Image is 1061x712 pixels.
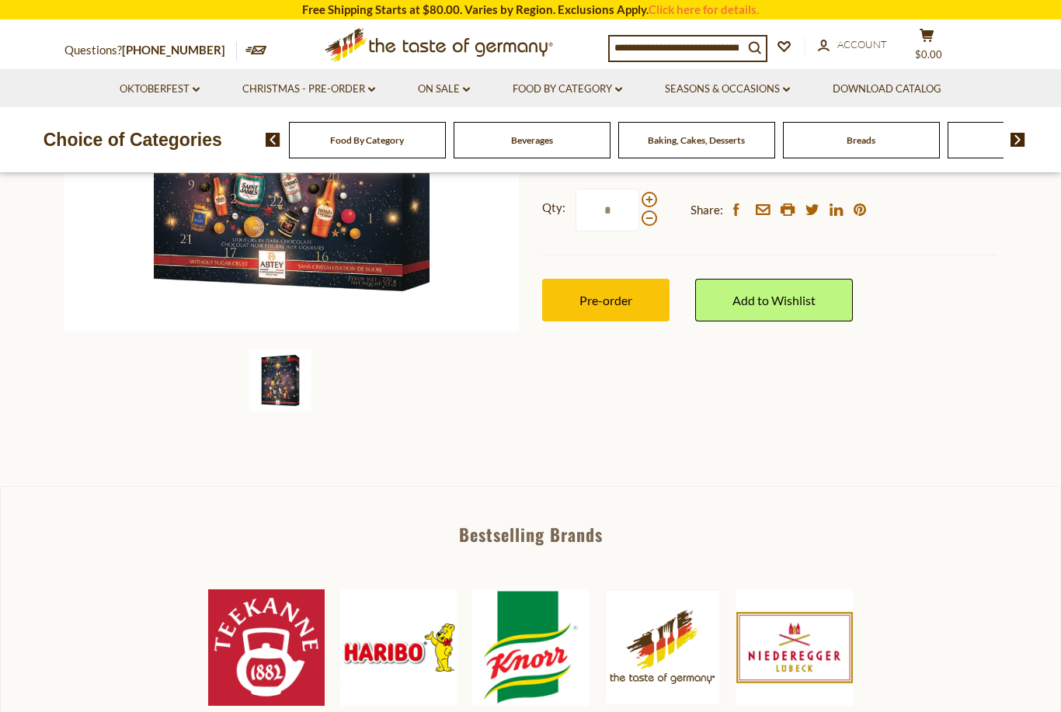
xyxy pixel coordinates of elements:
[120,81,200,98] a: Oktoberfest
[818,36,887,54] a: Account
[122,43,225,57] a: [PHONE_NUMBER]
[513,81,622,98] a: Food By Category
[695,279,853,321] a: Add to Wishlist
[472,589,589,706] img: Knorr
[604,589,721,705] img: The Taste of Germany
[736,589,853,706] img: Niederegger
[242,81,375,98] a: Christmas - PRE-ORDER
[542,198,565,217] strong: Qty:
[915,48,942,61] span: $0.00
[208,589,325,706] img: Teekanne
[542,279,670,321] button: Pre-order
[1011,133,1025,147] img: next arrow
[648,134,745,146] a: Baking, Cakes, Desserts
[833,81,941,98] a: Download Catalog
[579,293,632,307] span: Pre-order
[418,81,470,98] a: On Sale
[691,200,723,220] span: Share:
[64,40,237,61] p: Questions?
[266,133,280,147] img: previous arrow
[837,38,887,50] span: Account
[847,134,875,146] a: Breads
[903,28,950,67] button: $0.00
[1,526,1060,543] div: Bestselling Brands
[649,2,759,16] a: Click here for details.
[665,81,790,98] a: Seasons & Occasions
[340,589,457,706] img: Haribo
[576,189,639,231] input: Qty:
[249,349,311,412] img: Abtey Adent Calender with 24 Assorted Liquor Pralines
[330,134,404,146] a: Food By Category
[511,134,553,146] a: Beverages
